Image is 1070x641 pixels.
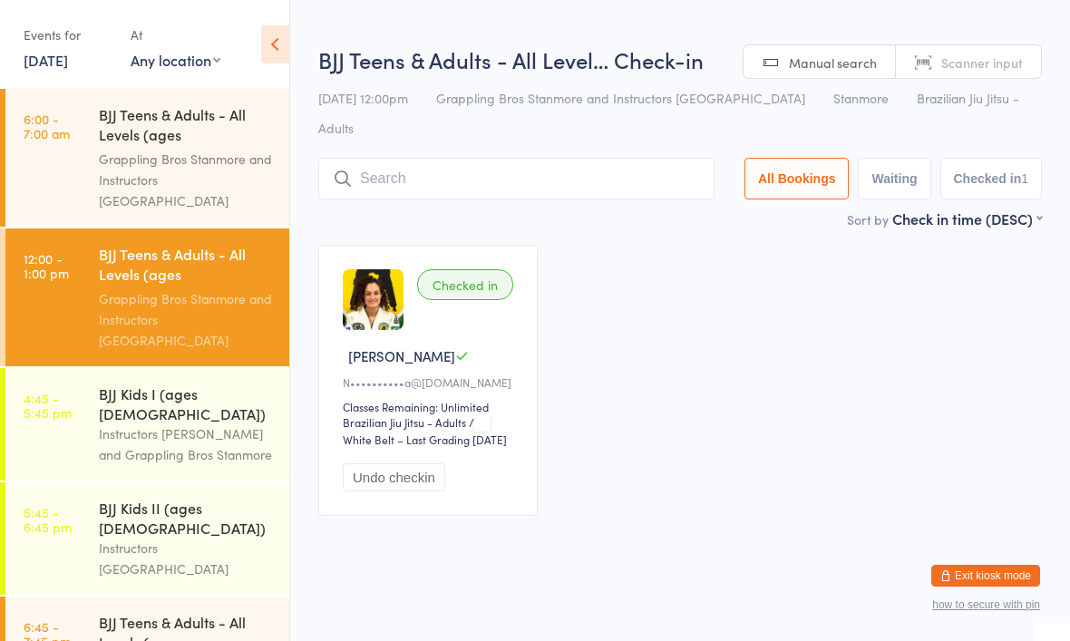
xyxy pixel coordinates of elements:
button: Exit kiosk mode [931,565,1040,587]
time: 6:00 - 7:00 am [24,112,70,141]
span: Manual search [789,53,877,72]
span: Grappling Bros Stanmore and Instructors [GEOGRAPHIC_DATA] [436,89,805,107]
h2: BJJ Teens & Adults - All Level… Check-in [318,44,1042,74]
span: Stanmore [833,89,889,107]
button: All Bookings [744,158,850,199]
div: Grappling Bros Stanmore and Instructors [GEOGRAPHIC_DATA] [99,149,274,211]
span: [PERSON_NAME] [348,346,455,365]
div: Instructors [GEOGRAPHIC_DATA] [99,538,274,579]
div: Any location [131,50,220,70]
input: Search [318,158,715,199]
div: Grappling Bros Stanmore and Instructors [GEOGRAPHIC_DATA] [99,288,274,351]
button: Waiting [858,158,930,199]
div: BJJ Kids II (ages [DEMOGRAPHIC_DATA]) [99,498,274,538]
a: 4:45 -5:45 pmBJJ Kids I (ages [DEMOGRAPHIC_DATA])Instructors [PERSON_NAME] and Grappling Bros Sta... [5,368,289,481]
span: Scanner input [941,53,1023,72]
div: Checked in [417,269,513,300]
button: how to secure with pin [932,598,1040,611]
div: N••••••••••a@[DOMAIN_NAME] [343,374,519,390]
div: 1 [1021,171,1028,186]
div: Events for [24,20,112,50]
time: 5:45 - 6:45 pm [24,505,72,534]
a: [DATE] [24,50,68,70]
div: At [131,20,220,50]
button: Undo checkin [343,463,445,491]
a: 6:00 -7:00 amBJJ Teens & Adults - All Levels (ages [DEMOGRAPHIC_DATA]+)Grappling Bros Stanmore an... [5,89,289,227]
div: Check in time (DESC) [892,209,1042,228]
div: BJJ Kids I (ages [DEMOGRAPHIC_DATA]) [99,384,274,423]
a: 12:00 -1:00 pmBJJ Teens & Adults - All Levels (ages [DEMOGRAPHIC_DATA]+)Grappling Bros Stanmore a... [5,228,289,366]
div: BJJ Teens & Adults - All Levels (ages [DEMOGRAPHIC_DATA]+) [99,244,274,288]
label: Sort by [847,210,889,228]
div: Classes Remaining: Unlimited [343,399,519,414]
span: [DATE] 12:00pm [318,89,408,107]
time: 12:00 - 1:00 pm [24,251,69,280]
div: Brazilian Jiu Jitsu - Adults [343,414,466,430]
img: image1752878858.png [343,269,404,330]
time: 4:45 - 5:45 pm [24,391,72,420]
button: Checked in1 [940,158,1043,199]
div: BJJ Teens & Adults - All Levels (ages [DEMOGRAPHIC_DATA]+) [99,104,274,149]
div: Instructors [PERSON_NAME] and Grappling Bros Stanmore [99,423,274,465]
a: 5:45 -6:45 pmBJJ Kids II (ages [DEMOGRAPHIC_DATA])Instructors [GEOGRAPHIC_DATA] [5,482,289,595]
